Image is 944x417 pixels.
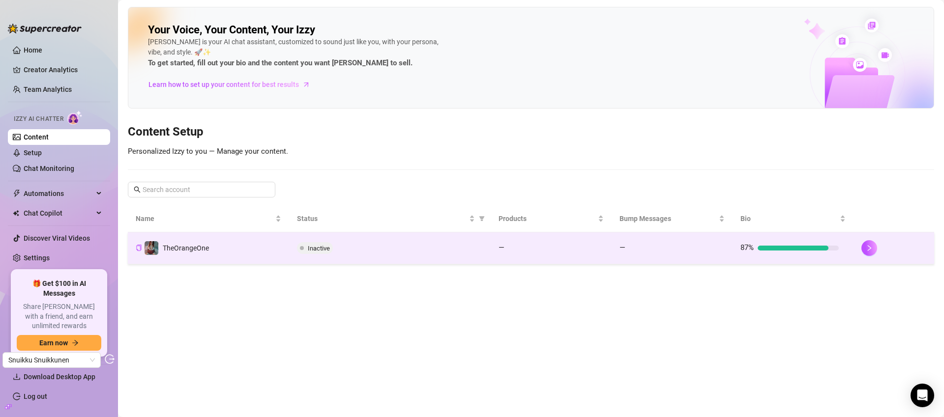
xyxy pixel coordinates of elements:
[17,279,101,298] span: 🎁 Get $100 in AI Messages
[24,373,95,381] span: Download Desktop App
[13,373,21,381] span: download
[301,80,311,89] span: arrow-right
[105,354,115,364] span: logout
[5,403,12,410] span: build
[740,243,754,252] span: 87%
[477,211,487,226] span: filter
[866,245,873,251] span: right
[861,240,877,256] button: right
[136,213,273,224] span: Name
[297,213,467,224] span: Status
[163,244,209,252] span: TheOrangeOne
[491,205,612,232] th: Products
[911,384,934,407] div: Open Intercom Messenger
[24,85,72,93] a: Team Analytics
[148,58,413,67] strong: To get started, fill out your bio and the content you want [PERSON_NAME] to sell.
[17,302,101,331] span: Share [PERSON_NAME] with a friend, and earn unlimited rewards
[499,243,504,252] span: —
[612,205,733,232] th: Bump Messages
[8,24,82,33] img: logo-BBDzfeDw.svg
[24,165,74,172] a: Chat Monitoring
[24,186,93,201] span: Automations
[145,241,158,255] img: TheOrangeOne
[733,205,854,232] th: Bio
[24,62,102,78] a: Creator Analytics
[143,184,262,195] input: Search account
[24,392,47,400] a: Log out
[136,245,142,251] span: copy
[13,190,21,197] span: thunderbolt
[619,243,625,252] span: —
[24,133,49,141] a: Content
[740,213,838,224] span: Bio
[148,77,318,92] a: Learn how to set up your content for best results
[128,124,934,140] h3: Content Setup
[17,335,101,351] button: Earn nowarrow-right
[148,79,299,90] span: Learn how to set up your content for best results
[8,353,95,367] span: Snuikku Snuikkunen
[499,213,596,224] span: Products
[24,234,90,242] a: Discover Viral Videos
[14,114,63,124] span: Izzy AI Chatter
[24,254,50,262] a: Settings
[289,205,491,232] th: Status
[619,213,717,224] span: Bump Messages
[479,216,485,222] span: filter
[134,186,141,193] span: search
[24,205,93,221] span: Chat Copilot
[136,244,142,251] button: Copy Creator ID
[72,339,79,346] span: arrow-right
[148,37,443,69] div: [PERSON_NAME] is your AI chat assistant, customized to sound just like you, with your persona, vi...
[781,8,934,108] img: ai-chatter-content-library-cLFOSyPT.png
[39,339,68,347] span: Earn now
[24,149,42,157] a: Setup
[67,111,83,125] img: AI Chatter
[148,23,315,37] h2: Your Voice, Your Content, Your Izzy
[24,46,42,54] a: Home
[128,147,288,156] span: Personalized Izzy to you — Manage your content.
[308,245,330,252] span: Inactive
[128,205,289,232] th: Name
[13,210,19,217] img: Chat Copilot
